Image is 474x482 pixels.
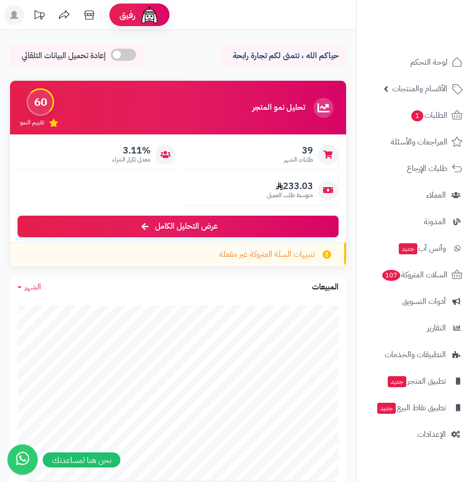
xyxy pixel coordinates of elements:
[284,145,313,156] span: 39
[267,191,313,200] span: متوسط طلب العميل
[18,281,41,293] a: الشهر
[363,183,468,207] a: العملاء
[228,50,339,62] p: حياكم الله ، نتمنى لكم تجارة رابحة
[382,270,400,281] span: 107
[27,5,52,28] a: تحديثات المنصة
[377,403,396,414] span: جديد
[363,103,468,127] a: الطلبات1
[363,396,468,420] a: تطبيق نقاط البيعجديد
[406,28,464,49] img: logo-2.png
[363,422,468,446] a: الإعدادات
[376,401,446,415] span: تطبيق نقاط البيع
[112,145,150,156] span: 3.11%
[391,135,447,149] span: المراجعات والأسئلة
[363,289,468,313] a: أدوات التسويق
[385,348,446,362] span: التطبيقات والخدمات
[20,118,44,127] span: تقييم النمو
[267,181,313,192] span: 233.03
[427,321,446,335] span: التقارير
[363,316,468,340] a: التقارير
[411,110,423,121] span: 1
[363,156,468,181] a: طلبات الإرجاع
[392,82,447,96] span: الأقسام والمنتجات
[112,155,150,164] span: معدل تكرار الشراء
[155,221,218,232] span: عرض التحليل الكامل
[417,427,446,441] span: الإعدادات
[363,210,468,234] a: المدونة
[252,103,305,112] h3: تحليل نمو المتجر
[219,249,315,260] span: تنبيهات السلة المتروكة غير مفعلة
[424,215,446,229] span: المدونة
[312,283,339,292] h3: المبيعات
[363,343,468,367] a: التطبيقات والخدمات
[407,162,447,176] span: طلبات الإرجاع
[402,294,446,308] span: أدوات التسويق
[363,263,468,287] a: السلات المتروكة107
[363,50,468,74] a: لوحة التحكم
[410,108,447,122] span: الطلبات
[25,281,41,293] span: الشهر
[426,188,446,202] span: العملاء
[363,236,468,260] a: وآتس آبجديد
[381,268,447,282] span: السلات المتروكة
[119,9,135,21] span: رفيق
[18,216,339,237] a: عرض التحليل الكامل
[399,243,417,254] span: جديد
[410,55,447,69] span: لوحة التحكم
[398,241,446,255] span: وآتس آب
[139,5,160,25] img: ai-face.png
[388,376,406,387] span: جديد
[363,369,468,393] a: تطبيق المتجرجديد
[22,50,106,62] span: إعادة تحميل البيانات التلقائي
[363,130,468,154] a: المراجعات والأسئلة
[284,155,313,164] span: طلبات الشهر
[387,374,446,388] span: تطبيق المتجر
